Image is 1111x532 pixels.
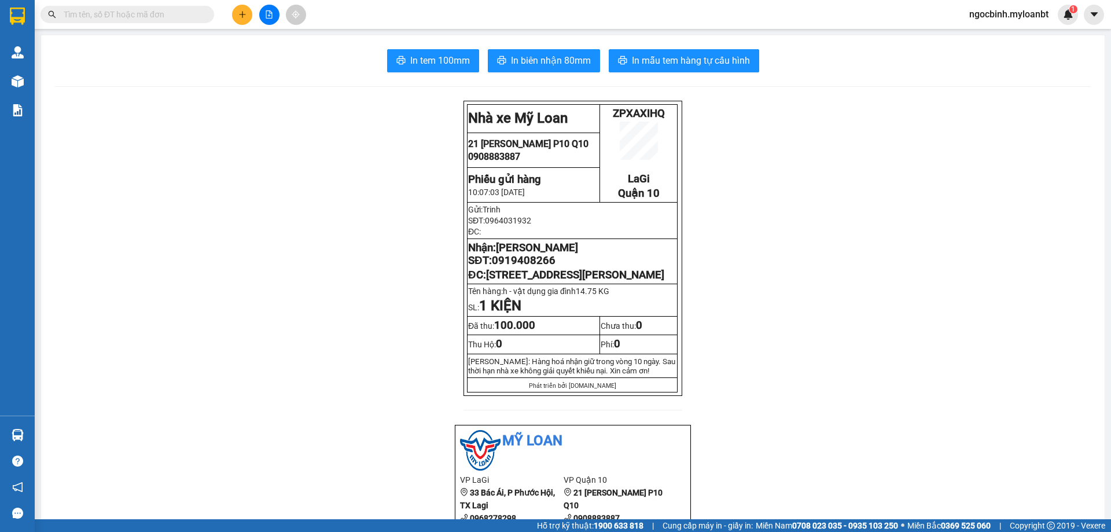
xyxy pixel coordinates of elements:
span: aim [292,10,300,19]
span: environment [460,488,468,496]
input: Tìm tên, số ĐT hoặc mã đơn [64,8,200,21]
span: phone [564,513,572,522]
td: Thu Hộ: [468,335,600,354]
span: 0908883887 [468,151,520,162]
p: Tên hàng: [468,287,676,296]
td: Đã thu: [468,317,600,335]
span: ZPXAXIHQ [613,107,665,120]
img: solution-icon [12,104,24,116]
b: 33 Bác Ái, P Phước Hội, TX Lagi [460,488,555,510]
span: 0 [636,319,642,332]
span: Miền Nam [756,519,898,532]
span: 10:07:03 [DATE] [468,188,525,197]
td: Phí: [599,335,678,354]
span: Phát triển bởi [DOMAIN_NAME] [529,382,616,390]
span: 1 [1071,5,1075,13]
li: VP Quận 10 [564,474,667,486]
span: copyright [1047,522,1055,530]
span: ĐC: [468,269,664,281]
strong: Phiếu gửi hàng [468,173,541,186]
span: Quận 10 [618,187,660,200]
span: 21 [PERSON_NAME] P10 Q10 [468,138,588,149]
button: printerIn mẫu tem hàng tự cấu hình [609,49,759,72]
span: plus [238,10,247,19]
img: warehouse-icon [12,46,24,58]
b: 0968278298 [470,513,516,523]
td: Chưa thu: [599,317,678,335]
strong: Nhận: SĐT: [468,241,578,267]
span: Cung cấp máy in - giấy in: [663,519,753,532]
span: printer [618,56,627,67]
span: Miền Bắc [907,519,991,532]
span: notification [12,482,23,493]
span: h - vật dụng gia đình [503,287,615,296]
span: In mẫu tem hàng tự cấu hình [632,53,750,68]
span: | [999,519,1001,532]
span: message [12,508,23,519]
span: [STREET_ADDRESS][PERSON_NAME] [486,269,664,281]
span: 0964031932 [485,216,531,225]
span: caret-down [1089,9,1099,20]
p: Gửi: [468,205,676,214]
span: printer [497,56,506,67]
strong: 1900 633 818 [594,521,643,530]
span: ⚪️ [901,523,904,528]
b: 21 [PERSON_NAME] P10 Q10 [564,488,663,510]
span: In biên nhận 80mm [511,53,591,68]
span: search [48,10,56,19]
button: caret-down [1084,5,1104,25]
li: Mỹ Loan [460,430,686,452]
strong: 0369 525 060 [941,521,991,530]
span: Hỗ trợ kỹ thuật: [537,519,643,532]
b: 0908883887 [573,513,620,523]
span: [PERSON_NAME]: Hàng hoá nhận giữ trong vòng 10 ngày. Sau thời hạn nhà xe không giải quy... [468,357,675,375]
span: phone [460,513,468,522]
span: question-circle [12,456,23,467]
span: SĐT: [468,216,531,225]
span: 14.75 KG [576,287,609,296]
span: In tem 100mm [410,53,470,68]
span: printer [396,56,406,67]
span: environment [564,488,572,496]
img: icon-new-feature [1063,9,1073,20]
img: logo.jpg [460,430,501,471]
span: | [652,519,654,532]
span: 100.000 [494,319,535,332]
span: Trinh [483,205,501,214]
img: logo-vxr [10,8,25,25]
span: 1 [479,298,487,314]
span: file-add [265,10,273,19]
span: ngocbinh.myloanbt [960,7,1058,21]
strong: 0708 023 035 - 0935 103 250 [792,521,898,530]
span: SL: [468,303,521,312]
span: 0 [496,337,502,350]
button: file-add [259,5,279,25]
button: printerIn tem 100mm [387,49,479,72]
span: 0 [614,337,620,350]
img: warehouse-icon [12,75,24,87]
strong: KIỆN [487,298,521,314]
li: VP LaGi [460,474,564,486]
span: LaGi [628,173,650,185]
sup: 1 [1069,5,1077,13]
button: plus [232,5,252,25]
button: aim [286,5,306,25]
span: 0919408266 [492,254,555,267]
img: warehouse-icon [12,429,24,441]
button: printerIn biên nhận 80mm [488,49,600,72]
span: [PERSON_NAME] [496,241,578,254]
strong: Nhà xe Mỹ Loan [468,110,568,126]
span: ĐC: [468,227,481,236]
